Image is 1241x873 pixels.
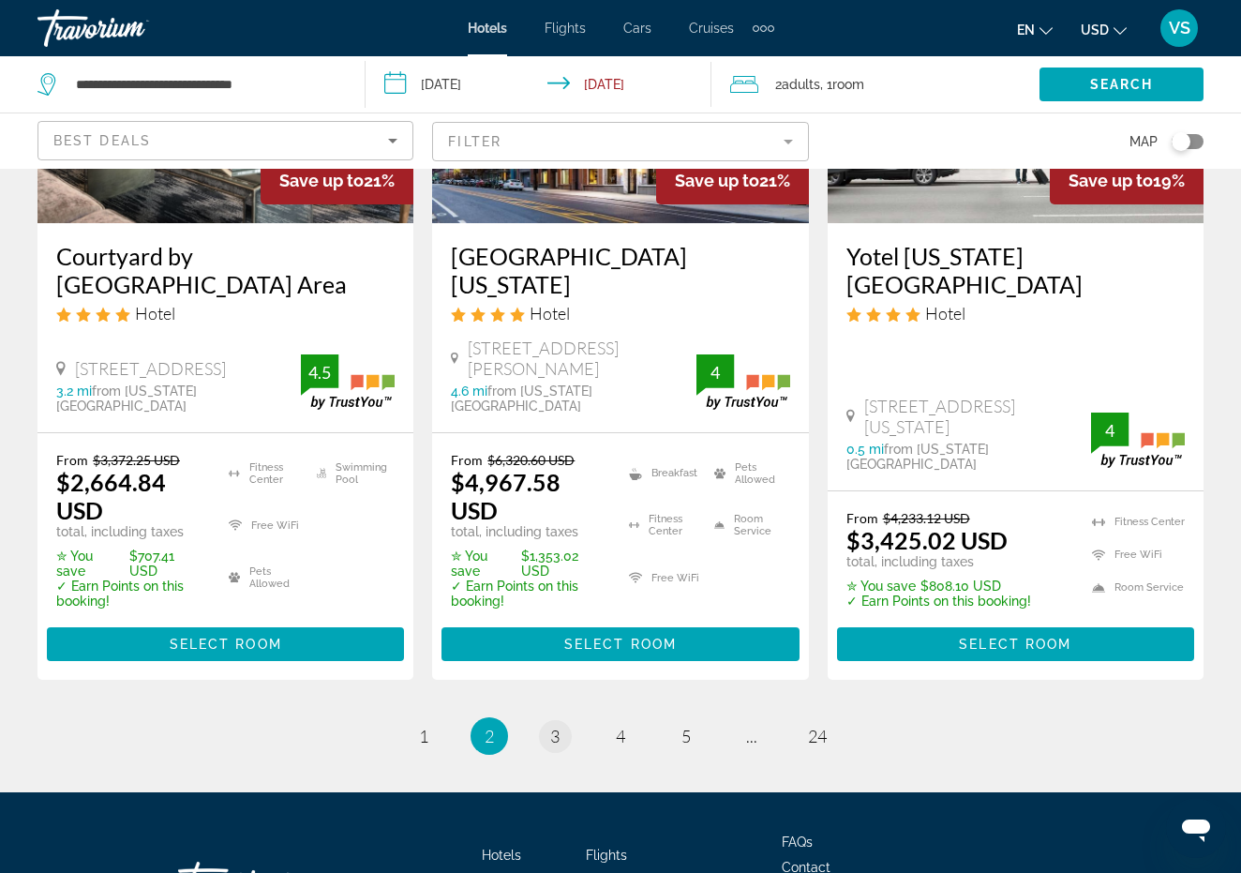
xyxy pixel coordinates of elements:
[846,579,916,594] span: ✮ You save
[441,631,799,652] a: Select Room
[451,303,789,324] div: 4 star Hotel
[782,77,820,92] span: Adults
[846,510,878,526] span: From
[1169,19,1190,38] span: VS
[846,594,1031,609] p: ✓ Earn Points on this booking!
[56,452,88,468] span: From
[1081,23,1109,38] span: USD
[564,637,677,652] span: Select Room
[307,452,396,495] li: Swimming Pool
[53,129,397,152] mat-select: Sort by
[219,504,307,548] li: Free WiFi
[1017,16,1053,43] button: Change language
[820,71,864,98] span: , 1
[1166,798,1226,858] iframe: Кнопка запуска окна обмена сообщениями
[753,13,774,43] button: Extra navigation items
[485,726,494,746] span: 2
[56,579,205,609] p: ✓ Earn Points on this booking!
[689,21,734,36] a: Cruises
[468,21,507,36] a: Hotels
[846,442,884,457] span: 0.5 mi
[782,835,813,850] a: FAQs
[846,303,1185,324] div: 4 star Hotel
[832,77,864,92] span: Room
[837,631,1194,652] a: Select Room
[451,384,592,414] span: from [US_STATE][GEOGRAPHIC_DATA]
[846,579,1031,594] p: $808.10 USD
[47,627,404,661] button: Select Room
[775,71,820,98] span: 2
[1069,171,1153,190] span: Save up to
[925,303,965,324] span: Hotel
[620,556,705,599] li: Free WiFi
[1039,68,1204,101] button: Search
[620,452,705,495] li: Breakfast
[451,242,789,298] a: [GEOGRAPHIC_DATA] [US_STATE]
[837,627,1194,661] button: Select Room
[959,637,1071,652] span: Select Room
[219,556,307,599] li: Pets Allowed
[846,526,1008,554] ins: $3,425.02 USD
[56,468,166,524] ins: $2,664.84 USD
[656,157,809,204] div: 21%
[1091,419,1129,442] div: 4
[261,157,413,204] div: 21%
[1050,157,1204,204] div: 19%
[1083,543,1185,566] li: Free WiFi
[681,726,691,746] span: 5
[47,631,404,652] a: Select Room
[451,452,483,468] span: From
[1091,413,1185,468] img: trustyou-badge.svg
[75,358,226,379] span: [STREET_ADDRESS]
[545,21,586,36] a: Flights
[451,579,605,609] p: ✓ Earn Points on this booking!
[1155,8,1204,48] button: User Menu
[56,384,197,414] span: from [US_STATE][GEOGRAPHIC_DATA]
[487,452,575,468] del: $6,320.60 USD
[451,468,561,524] ins: $4,967.58 USD
[696,361,734,384] div: 4
[846,442,989,472] span: from [US_STATE][GEOGRAPHIC_DATA]
[616,726,625,746] span: 4
[468,338,695,379] span: [STREET_ADDRESS][PERSON_NAME]
[530,303,570,324] span: Hotel
[56,549,125,579] span: ✮ You save
[56,242,395,298] a: Courtyard by [GEOGRAPHIC_DATA] Area
[53,133,151,148] span: Best Deals
[441,627,799,661] button: Select Room
[846,242,1185,298] a: Yotel [US_STATE][GEOGRAPHIC_DATA]
[1083,510,1185,534] li: Fitness Center
[451,384,487,399] span: 4.6 mi
[170,637,282,652] span: Select Room
[1083,576,1185,599] li: Room Service
[366,56,712,113] button: Check-in date: Oct 4, 2025 Check-out date: Oct 14, 2025
[550,726,560,746] span: 3
[301,361,338,384] div: 4.5
[219,452,307,495] li: Fitness Center
[279,171,364,190] span: Save up to
[1017,23,1035,38] span: en
[432,121,808,162] button: Filter
[56,524,205,539] p: total, including taxes
[675,171,759,190] span: Save up to
[620,504,705,548] li: Fitness Center
[623,21,651,36] a: Cars
[808,726,827,746] span: 24
[1129,128,1158,155] span: Map
[864,396,1091,437] span: [STREET_ADDRESS][US_STATE]
[746,726,757,746] span: ...
[482,848,521,863] a: Hotels
[586,848,627,863] a: Flights
[711,56,1039,113] button: Travelers: 2 adults, 0 children
[1090,77,1154,92] span: Search
[451,524,605,539] p: total, including taxes
[93,452,180,468] del: $3,372.25 USD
